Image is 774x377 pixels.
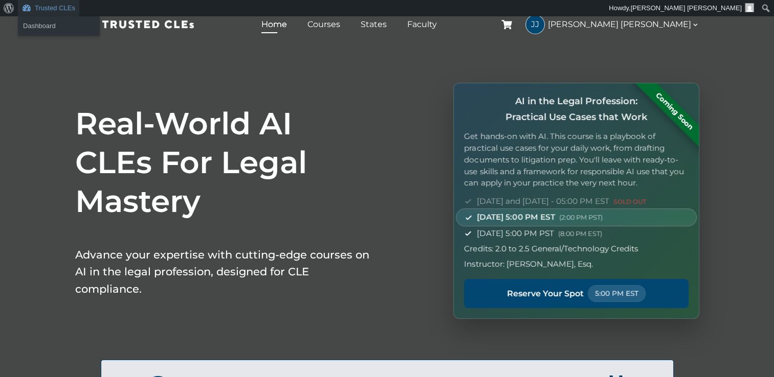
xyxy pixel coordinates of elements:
[588,285,646,302] span: 5:00 PM EST
[464,243,637,255] span: Credits: 2.0 to 2.5 General/Technology Credits
[526,15,544,34] span: JJ
[631,4,742,12] span: [PERSON_NAME] [PERSON_NAME]
[18,19,100,33] a: Dashboard
[559,214,602,221] span: (2:00 PM PST)
[75,246,372,298] p: Advance your expertise with cutting-edge courses on AI in the legal profession, designed for CLE ...
[18,16,100,36] ul: Trusted CLEs
[548,18,699,31] span: [PERSON_NAME] [PERSON_NAME]
[558,230,602,238] span: (8:00 PM EST)
[464,131,688,189] p: Get hands-on with AI. This course is a playbook of practical use cases for your daily work, from ...
[477,211,602,223] span: [DATE] 5:00 PM EST
[634,71,714,151] div: Coming Soon
[507,287,584,300] span: Reserve Your Spot
[464,93,688,125] h4: AI in the Legal Profession: Practical Use Cases that Work
[613,198,646,205] span: SOLD OUT
[358,17,389,32] a: States
[305,17,343,32] a: Courses
[405,17,439,32] a: Faculty
[75,104,372,221] h1: Real-World AI CLEs For Legal Mastery
[476,195,646,207] span: [DATE] and [DATE] - 05:00 PM EST
[464,279,688,308] a: Reserve Your Spot 5:00 PM EST
[75,17,197,32] img: Trusted CLEs
[476,227,602,240] span: [DATE] 5:00 PM PST
[259,17,290,32] a: Home
[464,258,592,270] span: Instructor: [PERSON_NAME], Esq.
